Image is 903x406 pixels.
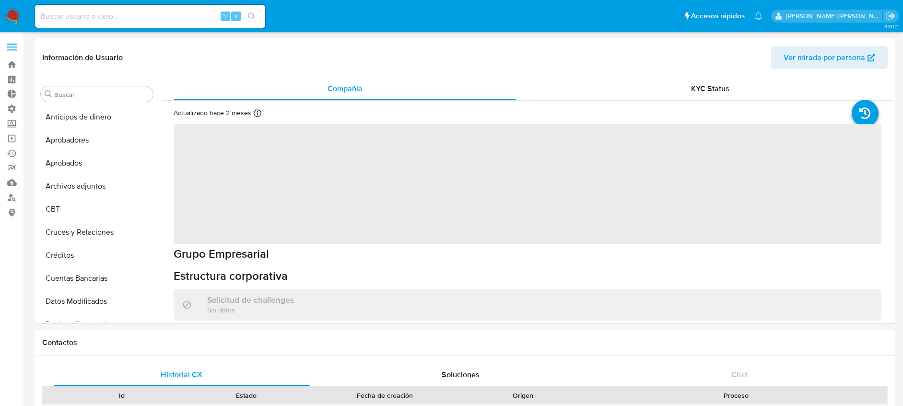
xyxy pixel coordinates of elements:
[468,391,579,400] div: Origen
[771,46,888,69] button: Ver mirada por persona
[37,152,157,175] button: Aprobados
[174,269,881,283] h6: Estructura corporativa
[35,10,265,23] input: Buscar usuario o caso...
[174,124,881,244] span: ‌
[235,12,237,21] span: s
[37,244,157,267] button: Créditos
[784,46,865,69] span: Ver mirada por persona
[37,198,157,221] button: CBT
[174,247,881,261] h1: Grupo Empresarial
[42,53,123,62] h1: Información de Usuario
[691,11,745,21] span: Accesos rápidos
[42,338,888,347] h1: Contactos
[37,106,157,129] button: Anticipos de dinero
[37,221,157,244] button: Cruces y Relaciones
[191,391,302,400] div: Estado
[66,391,177,400] div: Id
[691,83,729,94] span: KYC Status
[754,12,762,20] a: Notificaciones
[37,313,157,336] button: Devices Geolocation
[174,108,251,118] p: Actualizado hace 2 meses
[207,295,294,305] h3: Solicitud de challenges
[786,12,883,21] p: giuliana.competiello@mercadolibre.com
[222,12,229,21] span: ⌥
[37,129,157,152] button: Aprobadores
[37,267,157,290] button: Cuentas Bancarias
[886,11,896,21] a: Salir
[731,369,748,380] span: Chat
[242,10,261,23] button: search-icon
[442,369,480,380] span: Soluciones
[37,290,157,313] button: Datos Modificados
[174,289,881,320] div: Solicitud de challengesSin datos
[45,90,52,98] button: Buscar
[54,90,149,99] input: Buscar
[315,391,454,400] div: Fecha de creación
[161,369,202,380] span: Historial CX
[592,391,880,400] div: Proceso
[328,83,363,94] span: Compañía
[37,175,157,198] button: Archivos adjuntos
[207,305,294,314] p: Sin datos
